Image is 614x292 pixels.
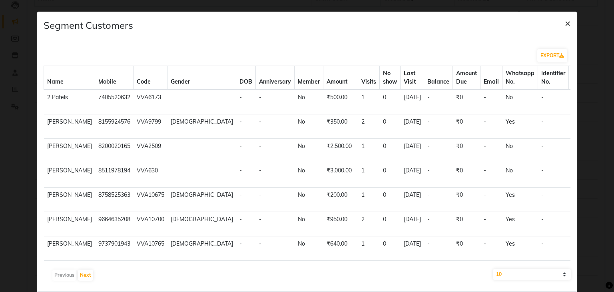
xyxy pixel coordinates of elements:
[95,236,134,261] td: 9737901943
[44,139,95,163] td: [PERSON_NAME]
[502,188,538,212] td: Yes
[424,139,453,163] td: -
[95,188,134,212] td: 8758525363
[380,139,401,163] td: 0
[480,236,502,261] td: -
[424,212,453,236] td: -
[323,188,358,212] td: ₹200.00
[380,114,401,139] td: 0
[424,66,453,90] th: Balance
[95,114,134,139] td: 8155924576
[78,270,93,281] button: Next
[323,163,358,188] td: ₹3,000.00
[401,139,424,163] td: [DATE]
[95,66,134,90] th: Mobile
[95,212,134,236] td: 9664635208
[453,236,480,261] td: ₹0
[134,188,167,212] td: VVA10675
[323,236,358,261] td: ₹640.00
[256,163,295,188] td: -
[502,90,538,114] td: No
[401,236,424,261] td: [DATE]
[323,212,358,236] td: ₹950.00
[256,236,295,261] td: -
[538,163,569,188] td: -
[323,114,358,139] td: ₹350.00
[538,114,569,139] td: -
[565,17,570,29] span: ×
[236,163,256,188] td: -
[424,236,453,261] td: -
[256,188,295,212] td: -
[44,188,95,212] td: [PERSON_NAME]
[134,236,167,261] td: VVA10765
[538,90,569,114] td: -
[502,212,538,236] td: Yes
[453,66,480,90] th: Amount Due
[44,90,95,114] td: 2 Patels
[401,212,424,236] td: [DATE]
[424,114,453,139] td: -
[401,90,424,114] td: [DATE]
[538,66,569,90] th: Identifier No.
[358,139,380,163] td: 1
[256,212,295,236] td: -
[167,212,236,236] td: [DEMOGRAPHIC_DATA]
[44,114,95,139] td: [PERSON_NAME]
[95,163,134,188] td: 8511978194
[480,114,502,139] td: -
[380,212,401,236] td: 0
[358,90,380,114] td: 1
[134,163,167,188] td: VVA630
[401,188,424,212] td: [DATE]
[295,90,323,114] td: No
[295,66,323,90] th: Member
[295,163,323,188] td: No
[538,212,569,236] td: -
[380,66,401,90] th: No show
[256,139,295,163] td: -
[236,188,256,212] td: -
[401,114,424,139] td: [DATE]
[480,188,502,212] td: -
[323,90,358,114] td: ₹500.00
[502,139,538,163] td: No
[502,163,538,188] td: No
[380,163,401,188] td: 0
[558,12,577,34] button: Close
[44,66,95,90] th: Name
[358,163,380,188] td: 1
[480,139,502,163] td: -
[295,212,323,236] td: No
[453,90,480,114] td: ₹0
[424,163,453,188] td: -
[323,66,358,90] th: Amount
[480,66,502,90] th: Email
[134,212,167,236] td: VVA10700
[236,90,256,114] td: -
[295,188,323,212] td: No
[236,139,256,163] td: -
[44,236,95,261] td: [PERSON_NAME]
[236,236,256,261] td: -
[502,114,538,139] td: Yes
[167,66,236,90] th: Gender
[134,114,167,139] td: VVA9799
[256,114,295,139] td: -
[380,188,401,212] td: 0
[44,18,133,32] h4: Segment Customers
[295,114,323,139] td: No
[453,163,480,188] td: ₹0
[256,90,295,114] td: -
[538,188,569,212] td: -
[480,90,502,114] td: -
[256,66,295,90] th: Anniversary
[134,139,167,163] td: VVA2509
[236,66,256,90] th: DOB
[424,188,453,212] td: -
[502,66,538,90] th: Whatsapp No.
[134,90,167,114] td: VVA6173
[134,66,167,90] th: Code
[167,188,236,212] td: [DEMOGRAPHIC_DATA]
[358,188,380,212] td: 1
